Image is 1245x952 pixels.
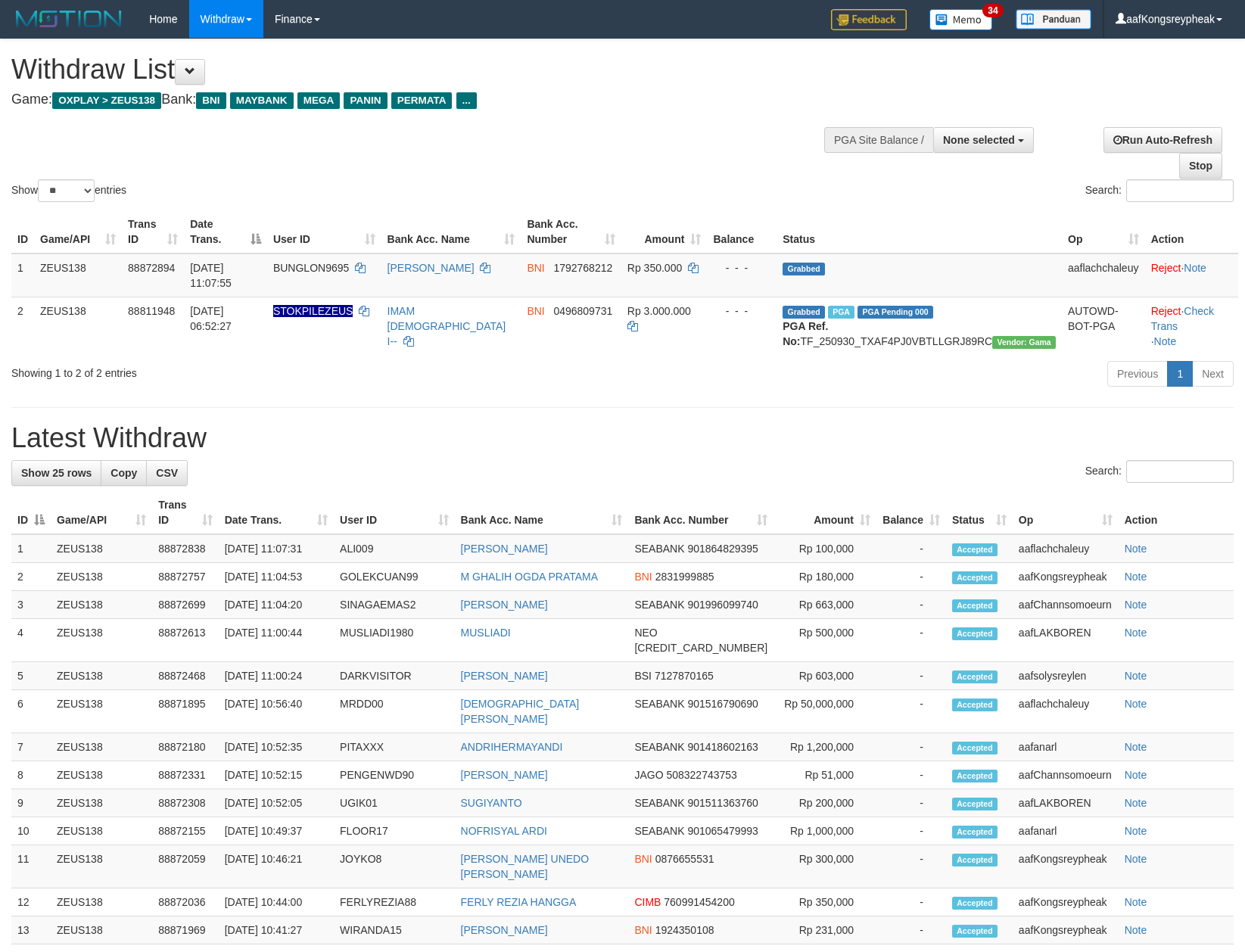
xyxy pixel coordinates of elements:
[1013,534,1119,563] td: aaflachchaleuy
[627,262,682,274] span: Rp 350.000
[634,825,684,837] span: SEABANK
[952,854,998,866] span: Accepted
[1119,491,1234,534] th: Action
[1145,254,1238,297] td: ·
[196,92,226,109] span: BNI
[1125,571,1147,583] a: Note
[11,761,51,789] td: 8
[1167,361,1193,387] a: 1
[334,591,454,619] td: SINAGAEMAS2
[783,320,828,347] b: PGA Ref. No:
[876,916,946,944] td: -
[634,543,684,555] span: SEABANK
[110,467,137,479] span: Copy
[831,9,907,30] img: Feedback.jpg
[152,733,219,761] td: 88872180
[152,690,219,733] td: 88871895
[11,210,34,254] th: ID
[876,761,946,789] td: -
[857,306,933,319] span: PGA Pending
[219,845,334,888] td: [DATE] 10:46:21
[876,690,946,733] td: -
[952,627,998,640] span: Accepted
[1125,853,1147,865] a: Note
[219,619,334,662] td: [DATE] 11:00:44
[634,627,657,639] span: NEO
[51,534,152,563] td: ZEUS138
[1125,543,1147,555] a: Note
[773,491,876,534] th: Amount: activate to sort column ascending
[128,262,175,274] span: 88872894
[773,733,876,761] td: Rp 1,200,000
[11,662,51,690] td: 5
[219,534,334,563] td: [DATE] 11:07:31
[11,491,51,534] th: ID: activate to sort column descending
[21,467,92,479] span: Show 25 rows
[634,853,652,865] span: BNI
[634,769,663,781] span: JAGO
[51,916,152,944] td: ZEUS138
[982,4,1003,17] span: 34
[51,619,152,662] td: ZEUS138
[828,306,854,319] span: Marked by aafsreyleap
[553,262,612,274] span: Copy 1792768212 to clipboard
[777,210,1062,254] th: Status
[1151,305,1181,317] a: Reject
[876,733,946,761] td: -
[952,826,998,838] span: Accepted
[11,789,51,817] td: 9
[219,888,334,916] td: [DATE] 10:44:00
[219,761,334,789] td: [DATE] 10:52:15
[11,733,51,761] td: 7
[391,92,453,109] span: PERMATA
[773,916,876,944] td: Rp 231,000
[1125,825,1147,837] a: Note
[634,896,661,908] span: CIMB
[1125,741,1147,753] a: Note
[219,916,334,944] td: [DATE] 10:41:27
[876,789,946,817] td: -
[11,460,101,486] a: Show 25 rows
[334,789,454,817] td: UGIK01
[219,690,334,733] td: [DATE] 10:56:40
[655,924,714,936] span: Copy 1924350108 to clipboard
[777,297,1062,355] td: TF_250930_TXAF4PJ0VBTLLGRJ89RC
[634,924,652,936] span: BNI
[34,210,122,254] th: Game/API: activate to sort column ascending
[1192,361,1234,387] a: Next
[687,543,758,555] span: Copy 901864829395 to clipboard
[876,662,946,690] td: -
[876,534,946,563] td: -
[1013,888,1119,916] td: aafKongsreypheak
[51,817,152,845] td: ZEUS138
[1016,9,1091,30] img: panduan.png
[1013,761,1119,789] td: aafChannsomoeurn
[334,534,454,563] td: ALI009
[952,698,998,711] span: Accepted
[388,262,475,274] a: [PERSON_NAME]
[773,619,876,662] td: Rp 500,000
[1085,460,1234,483] label: Search:
[713,260,770,275] div: - - -
[11,297,34,355] td: 2
[334,690,454,733] td: MRDD00
[334,888,454,916] td: FERLYREZIA88
[553,305,612,317] span: Copy 0496809731 to clipboard
[11,563,51,591] td: 2
[152,789,219,817] td: 88872308
[11,359,507,381] div: Showing 1 to 2 of 2 entries
[128,305,175,317] span: 88811948
[101,460,147,486] a: Copy
[11,690,51,733] td: 6
[461,599,548,611] a: [PERSON_NAME]
[773,690,876,733] td: Rp 50,000,000
[1062,297,1145,355] td: AUTOWD-BOT-PGA
[1125,924,1147,936] a: Note
[783,263,825,275] span: Grabbed
[634,698,684,710] span: SEABANK
[707,210,777,254] th: Balance
[634,797,684,809] span: SEABANK
[1125,698,1147,710] a: Note
[773,789,876,817] td: Rp 200,000
[11,179,126,202] label: Show entries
